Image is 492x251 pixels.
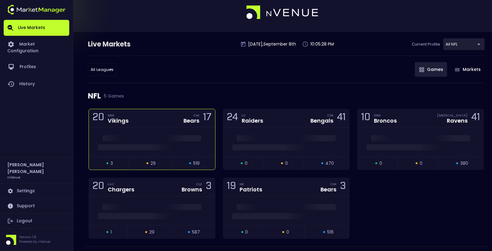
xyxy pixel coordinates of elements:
div: 3 [206,181,212,193]
span: 29 [150,160,156,167]
span: 1 [110,229,112,235]
a: Profiles [4,58,69,76]
span: 0 [286,229,289,235]
img: gameIcon [419,67,424,72]
div: Bears [320,187,336,192]
div: All NFL [443,38,485,50]
div: 41 [471,113,480,124]
div: CHI [193,113,199,118]
a: Market Configuration [4,36,69,58]
div: Raiders [242,118,263,124]
div: CHI [330,182,336,186]
div: 3 [340,181,346,193]
a: Support [4,199,69,213]
a: History [4,76,69,93]
span: 0 [285,160,288,167]
p: Version 1.31 [19,235,50,239]
div: NFL [88,83,485,109]
div: 24 [227,113,238,124]
div: 20 [92,181,104,193]
div: NE [240,182,262,186]
span: 516 [327,229,334,235]
p: 10:05:28 PM [310,41,334,47]
div: CLE [196,182,202,186]
p: Powered by nVenue [19,239,50,244]
div: 41 [337,113,346,124]
div: Chargers [108,187,134,192]
span: 470 [325,160,334,167]
div: Broncos [374,118,397,124]
span: 519 [193,160,200,167]
div: LV [242,113,263,118]
div: CIN [327,113,333,118]
span: 0 [245,229,248,235]
img: logo [7,5,66,14]
div: 19 [227,181,236,193]
div: Ravens [447,118,468,124]
span: 29 [149,229,154,235]
div: 17 [203,113,212,124]
p: Current Profile [412,41,440,47]
div: Bears [183,118,199,124]
h2: [PERSON_NAME] [PERSON_NAME] [7,161,66,175]
div: [MEDICAL_DATA] [437,113,468,118]
div: Bengals [310,118,333,124]
span: 587 [192,229,200,235]
div: Patriots [240,187,262,192]
div: Version 1.31Powered by nVenue [4,235,69,245]
span: 0 [379,160,382,167]
div: All NFL [88,63,117,76]
span: 3 [110,160,113,167]
button: Games [415,62,447,77]
div: Browns [182,187,202,192]
div: 20 [92,113,104,124]
span: 0 [245,160,248,167]
a: Settings [4,184,69,198]
img: logo [246,6,319,20]
a: Logout [4,214,69,228]
p: [DATE] , September 8 th [248,41,296,47]
span: 5 Games [101,94,124,98]
h3: nVenue [7,175,20,179]
div: Vikings [108,118,128,124]
span: 380 [460,160,468,167]
div: DEN [374,113,397,118]
button: Markets [450,62,485,77]
img: gameIcon [455,68,460,71]
div: MIN [108,113,128,118]
a: Live Markets [4,20,69,36]
div: LAC [108,182,134,186]
div: 10 [361,113,370,124]
span: 0 [420,160,422,167]
div: Live Markets [88,39,162,49]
